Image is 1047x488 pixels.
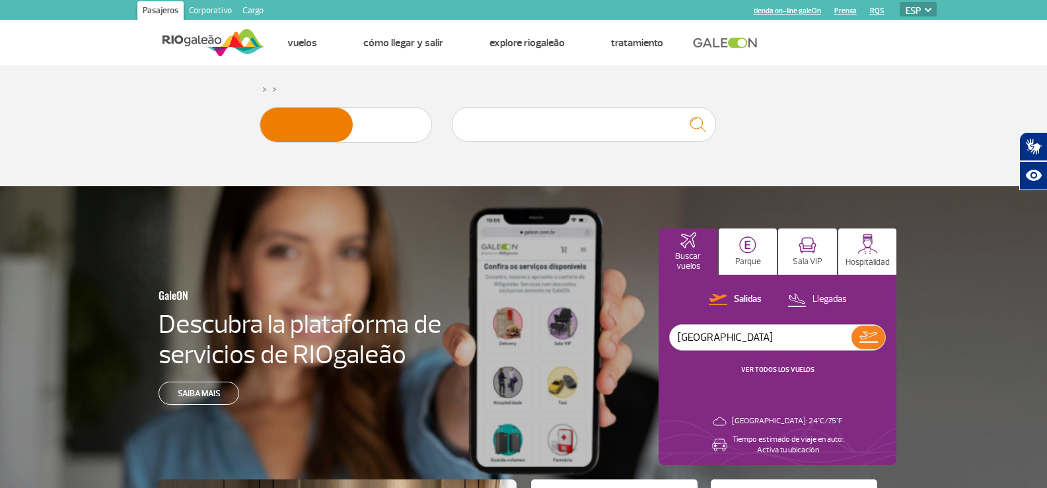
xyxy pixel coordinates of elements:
p: Buscar vuelos [665,252,711,271]
a: Tratamiento [611,36,663,50]
a: Saiba mais [159,382,239,405]
a: > [262,81,267,96]
p: Sala VIP [793,257,822,267]
button: Llegadas [783,291,851,308]
button: Abrir recursos assistivos. [1019,161,1047,190]
button: Parque [719,228,777,275]
img: carParkingHome.svg [739,236,756,254]
img: airplaneHomeActive.svg [680,232,696,248]
input: Vuelo, ciudad o compañía aérea [670,325,851,350]
h4: Descubra la plataforma de servicios de RIOgaleão [159,309,444,370]
button: Salidas [705,291,766,308]
a: > [272,81,277,96]
a: Corporativo [184,1,237,22]
a: Pasajeros [137,1,184,22]
a: Vuelos [287,36,317,50]
a: tienda on-line galeOn [754,7,821,15]
p: Parque [735,257,761,267]
img: vipRoom.svg [799,237,816,254]
button: Hospitalidad [838,228,897,275]
button: Sala VIP [778,228,837,275]
button: VER TODOS LOS VUELOS [737,365,818,375]
a: Prensa [834,7,857,15]
h3: GaleON [159,281,379,309]
p: Tiempo estimado de viaje en auto: Activa tu ubicación [733,435,844,456]
p: Llegadas [812,293,847,306]
p: [GEOGRAPHIC_DATA]: 24°C/75°F [732,416,842,427]
p: Salidas [734,293,762,306]
a: VER TODOS LOS VUELOS [741,365,814,374]
button: Buscar vuelos [659,228,717,275]
a: Cómo llegar y salir [363,36,443,50]
img: hospitality.svg [857,234,878,254]
a: RQS [870,7,885,15]
p: Hospitalidad [846,258,890,267]
a: Explore RIOgaleão [489,36,565,50]
a: Cargo [237,1,269,22]
button: Abrir tradutor de língua de sinais. [1019,132,1047,161]
div: Plugin de acessibilidade da Hand Talk. [1019,132,1047,190]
